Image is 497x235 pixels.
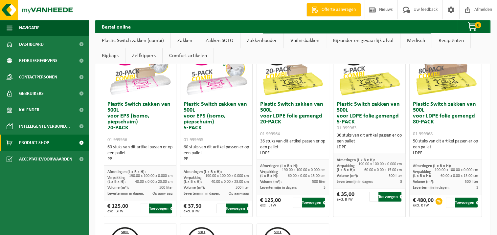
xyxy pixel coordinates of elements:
div: PP [184,156,249,162]
span: Dashboard [19,36,44,53]
div: € 125,00 [107,203,128,213]
span: 40.00 x 0.00 x 23.00 cm [211,180,249,184]
h3: Plastic Switch zakken van 500L voor LDPE folie gemengd 5-PACK [337,101,402,131]
span: 190.00 x 100.00 x 0.000 cm [435,168,478,172]
span: excl. BTW [184,209,201,213]
div: PP [107,156,173,162]
div: LDPE [337,144,402,150]
span: Product Shop [19,135,49,151]
span: 190.00 x 100.00 x 0.000 cm [358,162,402,166]
a: Zelfkippers [125,48,162,63]
span: 60.00 x 0.00 x 15.00 cm [441,174,478,178]
span: 60.00 x 0.00 x 15.00 cm [288,174,326,178]
span: 3 [476,186,478,190]
span: Verpakking (L x B x H): [337,164,355,172]
a: Bigbags [95,48,125,63]
div: 60 stuks van dit artikel passen er op een pallet [107,144,173,162]
a: Recipiënten [432,33,470,48]
span: Kalender [19,102,39,118]
span: Volume (m³): [337,174,358,178]
span: Volume (m³): [107,186,129,190]
span: excl. BTW [413,203,434,207]
span: 190.00 x 100.00 x 0.000 cm [282,168,326,172]
a: Offerte aanvragen [306,3,361,16]
a: Medisch [400,33,432,48]
button: Toevoegen [455,198,478,207]
h3: Plastic Switch zakken van 500L voor EPS (isomo, piepschuim) 5-PACK [184,101,249,143]
span: 190.00 x 100.00 x 0.000 cm [129,174,173,178]
input: 1 [216,203,225,213]
span: 01-999956 [107,138,127,142]
div: € 35,00 [337,192,354,202]
span: 500 liter [312,180,326,184]
span: 01-999955 [184,138,203,142]
span: 500 liter [236,186,249,190]
span: 01-999968 [413,132,433,137]
img: 01-999964 [260,32,326,98]
button: Toevoegen [149,203,172,213]
h3: Plastic Switch zakken van 500L voor LDPE folie gemengd 20-PACK [260,101,326,137]
span: 500 liter [465,180,478,184]
span: Levertermijn in dagen: [260,186,297,190]
div: 60 stuks van dit artikel passen er op een pallet [184,144,249,162]
span: 500 liter [389,174,402,178]
span: Gebruikers [19,85,44,102]
span: excl. BTW [337,198,354,202]
span: 3 [400,180,402,184]
span: Levertermijn in dagen: [337,180,373,184]
input: 1 [140,203,148,213]
span: Volume (m³): [260,180,282,184]
span: 60.00 x 0.00 x 15.00 cm [364,168,402,172]
h3: Plastic Switch zakken van 500L voor EPS (isomo, piepschuim) 20-PACK [107,101,173,143]
button: Toevoegen [302,198,325,207]
span: Offerte aanvragen [320,7,357,13]
div: € 125,00 [260,198,281,207]
a: Zakken SOLO [199,33,240,48]
a: Bijzonder en gevaarlijk afval [326,33,400,48]
span: Levertermijn in dagen: [413,186,449,190]
span: 500 liter [159,186,173,190]
div: € 480,00 [413,198,434,207]
span: Verpakking (L x B x H): [413,170,431,178]
span: Afmetingen (L x B x H): [184,170,222,174]
div: € 37,50 [184,203,201,213]
div: LDPE [413,150,478,156]
div: 36 stuks van dit artikel passen er op een pallet [337,133,402,150]
span: Acceptatievoorwaarden [19,151,72,167]
span: 0 [475,22,481,28]
a: Zakken [171,33,199,48]
button: Toevoegen [378,192,401,202]
span: Op aanvraag [152,192,173,196]
img: 01-999968 [413,32,479,98]
a: Comfort artikelen [163,48,214,63]
span: Contactpersonen [19,69,57,85]
input: 1 [369,192,378,202]
span: Afmetingen (L x B x H): [260,164,298,168]
div: 50 stuks van dit artikel passen er op een pallet [413,139,478,156]
a: Vuilnisbakken [284,33,326,48]
img: 01-999956 [107,32,173,98]
span: 01-999963 [337,126,356,131]
a: Zakkenhouder [240,33,283,48]
span: Intelligente verbond... [19,118,70,135]
h3: Plastic Switch zakken van 500L voor LDPE folie gemengd 80-PACK [413,101,478,137]
button: Toevoegen [226,203,249,213]
input: 1 [446,198,454,207]
span: Volume (m³): [184,186,205,190]
img: 01-999963 [336,32,402,98]
span: Levertermijn in dagen: [184,192,220,196]
span: Navigatie [19,20,39,36]
div: 36 stuks van dit artikel passen er op een pallet [260,139,326,156]
span: Afmetingen (L x B x H): [413,164,451,168]
span: Afmetingen (L x B x H): [107,170,146,174]
a: Plastic Switch zakken (combi) [95,33,170,48]
span: 190.00 x 100.00 x 0.000 cm [205,174,249,178]
span: excl. BTW [107,209,128,213]
span: Op aanvraag [229,192,249,196]
span: 40.00 x 0.00 x 23.00 cm [135,180,173,184]
span: Levertermijn in dagen: [107,192,144,196]
span: excl. BTW [260,203,281,207]
span: 01-999964 [260,132,280,137]
h2: Bestel online [95,20,137,33]
span: Verpakking (L x B x H): [260,170,278,178]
